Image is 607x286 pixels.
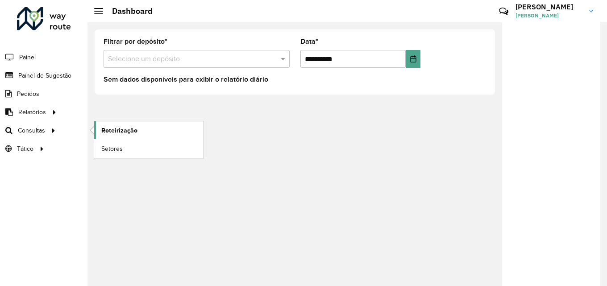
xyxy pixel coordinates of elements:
span: [PERSON_NAME] [516,12,582,20]
span: Consultas [18,126,45,135]
span: Pedidos [17,89,39,99]
span: Painel de Sugestão [18,71,71,80]
a: Contato Rápido [494,2,513,21]
h2: Dashboard [103,6,153,16]
a: Setores [94,140,204,158]
span: Setores [101,144,123,153]
label: Filtrar por depósito [104,36,167,47]
span: Roteirização [101,126,137,135]
button: Choose Date [406,50,420,68]
label: Sem dados disponíveis para exibir o relatório diário [104,74,268,85]
span: Relatórios [18,108,46,117]
span: Tático [17,144,33,153]
a: Roteirização [94,121,204,139]
label: Data [300,36,318,47]
h3: [PERSON_NAME] [516,3,582,11]
span: Painel [19,53,36,62]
